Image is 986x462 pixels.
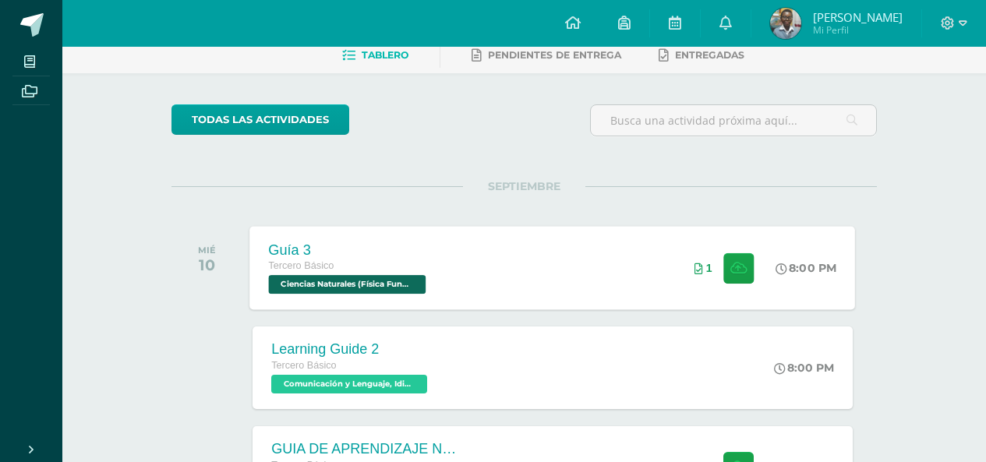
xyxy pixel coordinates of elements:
a: Tablero [342,43,408,68]
span: Tercero Básico [269,260,334,271]
div: 8:00 PM [776,261,837,275]
a: Pendientes de entrega [472,43,621,68]
span: Tercero Básico [271,360,336,371]
span: Tablero [362,49,408,61]
span: Pendientes de entrega [488,49,621,61]
span: Comunicación y Lenguaje, Idioma Extranjero Inglés 'D' [271,375,427,393]
div: Learning Guide 2 [271,341,431,358]
div: Archivos entregados [694,262,712,274]
div: Guía 3 [269,242,430,258]
a: Entregadas [659,43,744,68]
span: SEPTIEMBRE [463,179,585,193]
span: Mi Perfil [813,23,903,37]
span: [PERSON_NAME] [813,9,903,25]
div: GUIA DE APRENDIZAJE NO 3 / VIDEO [271,441,458,457]
span: Ciencias Naturales (Física Fundamental) 'D' [269,275,426,294]
div: 10 [198,256,216,274]
img: 68d853dc98f1f1af4b37f6310fc34bca.png [770,8,801,39]
div: MIÉ [198,245,216,256]
span: 1 [706,262,712,274]
a: todas las Actividades [171,104,349,135]
div: 8:00 PM [774,361,834,375]
span: Entregadas [675,49,744,61]
input: Busca una actividad próxima aquí... [591,105,876,136]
